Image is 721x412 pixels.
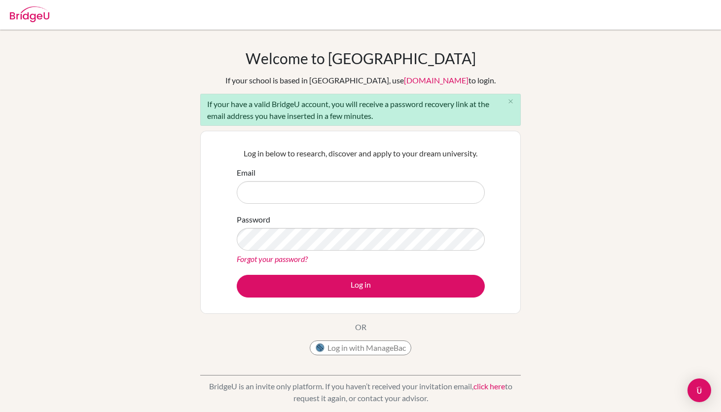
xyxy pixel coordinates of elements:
i: close [507,98,514,105]
div: If your have a valid BridgeU account, you will receive a password recovery link at the email addr... [200,94,521,126]
label: Password [237,214,270,225]
p: OR [355,321,366,333]
a: Forgot your password? [237,254,308,263]
img: Bridge-U [10,6,49,22]
div: Open Intercom Messenger [687,378,711,402]
p: BridgeU is an invite only platform. If you haven’t received your invitation email, to request it ... [200,380,521,404]
button: Log in with ManageBac [310,340,411,355]
button: Log in [237,275,485,298]
a: click here [473,381,505,391]
label: Email [237,167,255,179]
a: [DOMAIN_NAME] [404,75,469,85]
div: If your school is based in [GEOGRAPHIC_DATA], use to login. [225,75,496,86]
h1: Welcome to [GEOGRAPHIC_DATA] [246,49,476,67]
p: Log in below to research, discover and apply to your dream university. [237,148,485,159]
button: Close [501,94,520,109]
